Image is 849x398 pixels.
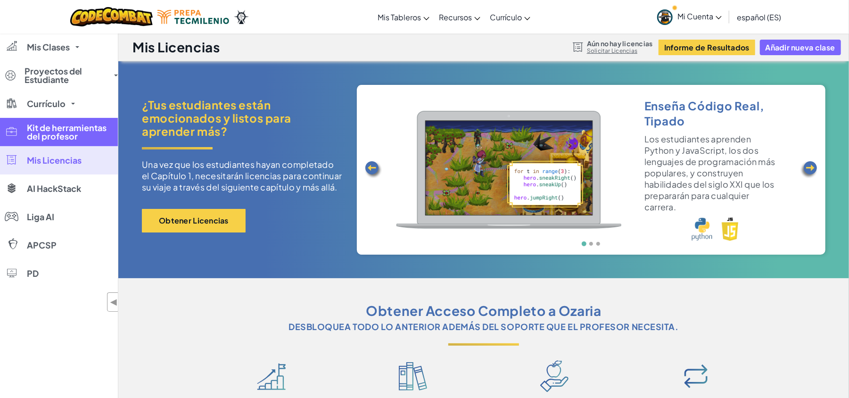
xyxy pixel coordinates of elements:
[722,217,739,241] img: javascript_logo.png
[399,362,427,390] img: IconLessonPlans.svg
[485,4,535,30] a: Currículo
[659,40,755,55] button: Informe de Resultados
[25,67,108,84] span: Proyectos del Estudiante
[644,99,765,128] span: Enseña Código Real, Tipado
[434,4,485,30] a: Recursos
[27,213,54,221] span: Liga AI
[396,111,621,229] img: Device_1.png
[110,295,118,309] span: ◀
[679,360,712,393] img: IconAutomaticAccess.svg
[652,2,726,32] a: Mi Cuenta
[587,47,653,55] a: Solicitar Licencias
[142,159,343,193] p: Una vez que los estudiantes hayan completado el Capítulo 1, necesitarán licencias para continuar ...
[142,98,343,138] span: ¿Tus estudiantes están emocionados y listos para aprender más?
[490,12,522,22] span: Currículo
[439,12,472,22] span: Recursos
[157,10,229,24] img: Tecmilenio logo
[234,10,249,24] img: Ozaria
[692,217,712,241] img: python_logo.png
[288,320,679,334] span: Desbloquea todo lo anterior además del soporte que el profesor necesita.
[760,40,841,55] button: Añadir nueva clase
[27,184,81,193] span: AI HackStack
[27,43,70,51] span: Mis Clases
[644,133,776,213] p: Los estudiantes aprenden Python y JavaScript, los dos lenguajes de programación más populares, y ...
[70,7,153,26] img: CodeCombat logo
[366,302,602,320] span: Obtener Acceso Completo a Ozaria
[800,160,818,179] img: Arrow_Left.png
[587,40,653,47] span: Aún no hay licencias
[373,4,434,30] a: Mis Tableros
[737,12,781,22] span: español (ES)
[732,4,786,30] a: español (ES)
[657,9,673,25] img: avatar
[364,160,383,179] img: Arrow_Left.png
[540,360,569,392] img: IconCustomerSuccess.svg
[378,12,421,22] span: Mis Tableros
[142,209,246,232] button: Obtener Licencias
[27,99,66,108] span: Currículo
[27,156,82,165] span: Mis Licencias
[132,38,220,56] h1: Mis Licencias
[257,363,286,390] img: IconDashboard.svg
[27,124,112,141] span: Kit de herramientas del profesor
[677,11,722,21] span: Mi Cuenta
